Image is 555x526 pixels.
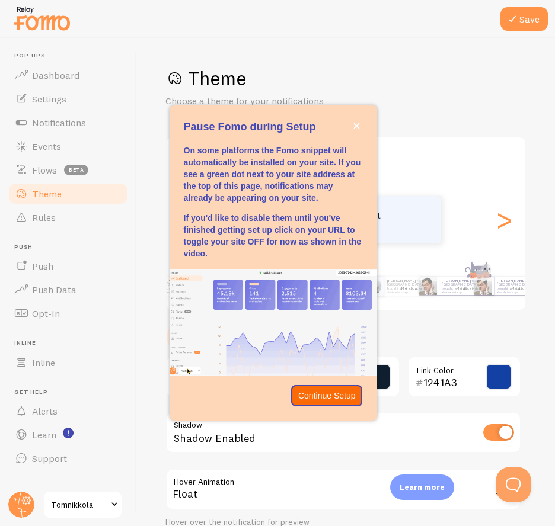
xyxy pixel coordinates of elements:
[497,291,543,293] small: about 4 minutes ago
[400,482,445,493] p: Learn more
[497,177,511,262] div: Next slide
[170,105,377,421] div: Pause Fomo during Setup
[167,145,525,163] h2: Colorful
[496,467,531,502] iframe: Help Scout Beacon - Open
[291,385,363,406] button: Continue Setup
[165,469,521,510] div: Float
[14,389,129,396] span: Get Help
[7,63,129,87] a: Dashboard
[32,453,67,464] span: Support
[7,206,129,229] a: Rules
[165,412,521,455] div: Shadow Enabled
[442,291,488,293] small: about 4 minutes ago
[32,69,79,81] span: Dashboard
[298,390,356,402] p: Continue Setup
[474,277,492,295] img: Fomo
[7,302,129,325] a: Opt-In
[511,286,537,291] a: Metallica t-shirt
[7,111,129,134] a: Notifications
[419,277,436,295] img: Fomo
[387,278,435,293] p: from [GEOGRAPHIC_DATA] just bought a
[14,52,129,60] span: Pop-ups
[32,211,56,223] span: Rules
[387,278,416,283] strong: [PERSON_NAME]
[442,278,489,293] p: from [GEOGRAPHIC_DATA] just bought a
[32,140,61,152] span: Events
[7,278,129,302] a: Push Data
[51,498,107,512] span: Tomnikkola
[7,254,129,278] a: Push
[390,474,454,500] div: Learn more
[14,243,129,251] span: Push
[7,158,129,182] a: Flows beta
[184,212,363,259] p: If you'd like to disable them until you've finished getting set up click on your URL to toggle yo...
[43,490,123,519] a: Tomnikkola
[64,165,88,175] span: beta
[32,93,66,105] span: Settings
[165,325,221,349] a: Fine Tune
[32,284,76,296] span: Push Data
[167,278,214,293] p: from [GEOGRAPHIC_DATA] just bought a
[387,291,433,293] small: about 4 minutes ago
[32,307,60,319] span: Opt-In
[7,351,129,374] a: Inline
[7,87,129,111] a: Settings
[165,66,527,91] h1: Theme
[364,277,381,294] img: Fomo
[32,405,58,417] span: Alerts
[350,120,363,132] button: close,
[7,423,129,447] a: Learn
[165,94,450,108] p: Choose a theme for your notifications
[7,182,129,206] a: Theme
[184,145,363,204] p: On some platforms the Fomo snippet will automatically be installed on your site. If you see a gre...
[12,3,72,33] img: fomo-relay-logo-orange.svg
[7,134,129,158] a: Events
[456,286,481,291] a: Metallica t-shirt
[497,278,525,283] strong: [PERSON_NAME]
[7,399,129,423] a: Alerts
[32,188,62,200] span: Theme
[497,278,544,293] p: from [GEOGRAPHIC_DATA] just bought a
[167,291,213,293] small: about 4 minutes ago
[7,447,129,470] a: Support
[32,117,86,129] span: Notifications
[63,428,74,438] svg: <p>Watch New Feature Tutorials!</p>
[32,357,55,368] span: Inline
[32,260,53,272] span: Push
[184,120,363,135] p: Pause Fomo during Setup
[32,429,56,441] span: Learn
[32,164,57,176] span: Flows
[401,286,427,291] a: Metallica t-shirt
[167,278,195,283] strong: [PERSON_NAME]
[442,278,470,283] strong: [PERSON_NAME]
[14,339,129,347] span: Inline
